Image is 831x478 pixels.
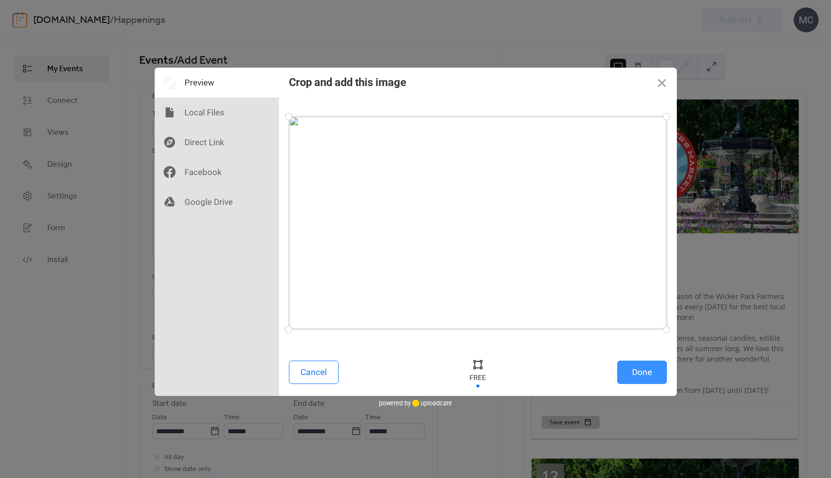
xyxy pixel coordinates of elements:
[617,361,667,384] button: Done
[411,399,452,407] a: uploadcare
[155,97,279,127] div: Local Files
[289,76,406,89] div: Crop and add this image
[155,68,279,97] div: Preview
[289,361,339,384] button: Cancel
[155,127,279,157] div: Direct Link
[155,157,279,187] div: Facebook
[379,396,452,411] div: powered by
[647,68,677,97] button: Close
[155,187,279,217] div: Google Drive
